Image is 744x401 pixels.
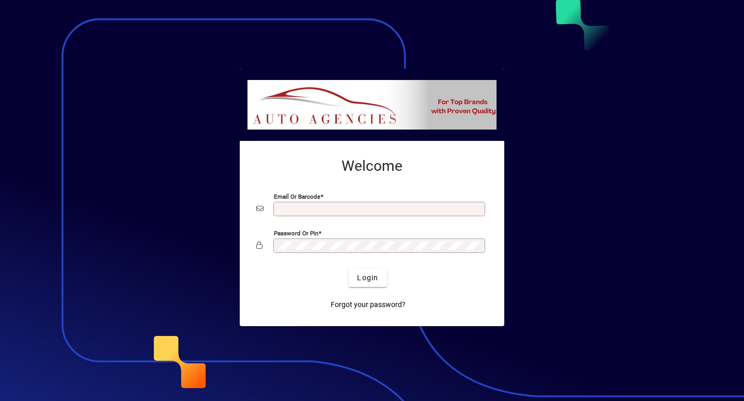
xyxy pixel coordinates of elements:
[256,157,488,175] h2: Welcome
[331,299,406,310] span: Forgot your password?
[327,295,410,314] a: Forgot your password?
[357,272,378,283] span: Login
[349,268,386,287] button: Login
[274,230,318,237] mat-label: Password or Pin
[274,193,320,200] mat-label: Email or Barcode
